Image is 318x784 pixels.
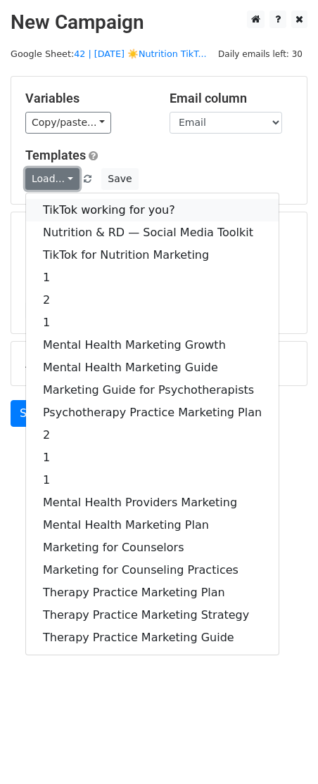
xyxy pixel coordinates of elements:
a: Daily emails left: 30 [213,49,307,59]
a: Mental Health Marketing Growth [26,334,279,356]
a: Marketing for Counseling Practices [26,559,279,581]
h2: New Campaign [11,11,307,34]
a: Therapy Practice Marketing Strategy [26,604,279,626]
a: 1 [26,469,279,491]
a: TikTok for Nutrition Marketing [26,244,279,266]
a: Nutrition & RD — Social Media Toolkit [26,221,279,244]
a: Mental Health Providers Marketing [26,491,279,514]
a: TikTok working for you? [26,199,279,221]
a: 1 [26,266,279,289]
a: Marketing Guide for Psychotherapists [26,379,279,401]
a: Mental Health Marketing Guide [26,356,279,379]
a: Therapy Practice Marketing Plan [26,581,279,604]
a: 1 [26,446,279,469]
span: Daily emails left: 30 [213,46,307,62]
a: 2 [26,424,279,446]
a: 2 [26,289,279,311]
a: Copy/paste... [25,112,111,134]
iframe: Chat Widget [248,716,318,784]
a: Psychotherapy Practice Marketing Plan [26,401,279,424]
small: Google Sheet: [11,49,207,59]
a: 42 | [DATE] ☀️Nutrition TikT... [74,49,206,59]
h5: Email column [170,91,293,106]
a: Templates [25,148,86,162]
h5: Variables [25,91,148,106]
button: Save [101,168,138,190]
a: Marketing for Counselors [26,536,279,559]
a: Load... [25,168,79,190]
a: Therapy Practice Marketing Guide [26,626,279,649]
a: Send [11,400,57,427]
a: 1 [26,311,279,334]
a: Mental Health Marketing Plan [26,514,279,536]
